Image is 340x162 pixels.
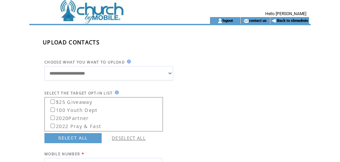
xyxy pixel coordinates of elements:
a: logout [223,18,233,23]
span: SELECT THE TARGET OPT-IN LIST [44,91,113,95]
span: MOBILE NUMBER [44,152,80,156]
input: 100 Youth Dept [50,108,55,112]
img: help.gif [113,90,119,94]
label: $25 Giveaway [46,97,92,105]
a: DESELECT ALL [112,135,146,141]
a: contact us [249,18,267,23]
label: 2020Partner [46,113,89,121]
img: account_icon.gif [217,18,223,24]
a: SELECT ALL [44,133,102,143]
span: CHOOSE WHAT YOU WANT TO UPLOAD [44,60,125,65]
a: Back to sbmadmin [277,18,308,23]
input: $25 Giveaway [50,99,55,104]
img: contact_us_icon.gif [244,18,249,24]
label: 27th [PERSON_NAME]. Giving [46,129,134,137]
label: 2022 Pray & Fast [46,121,101,129]
span: Hello [PERSON_NAME] [265,11,306,16]
img: help.gif [125,59,131,64]
img: backArrow.gif [271,18,276,24]
input: 2020Partner [50,116,55,120]
label: 100 Youth Dept [46,105,98,113]
input: 2022 Pray & Fast [50,124,55,128]
span: UPLOAD CONTACTS [43,39,100,46]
